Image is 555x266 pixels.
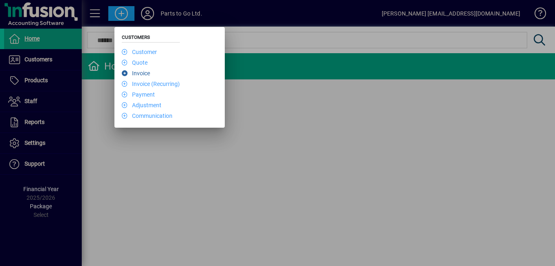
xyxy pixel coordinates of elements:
a: Invoice [122,70,150,77]
a: Quote [122,59,148,66]
a: Payment [122,91,155,98]
a: Customer [122,49,157,55]
h5: Customers [122,34,180,43]
a: Invoice (Recurring) [122,81,180,87]
a: Adjustment [122,102,161,108]
a: Communication [122,113,172,119]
